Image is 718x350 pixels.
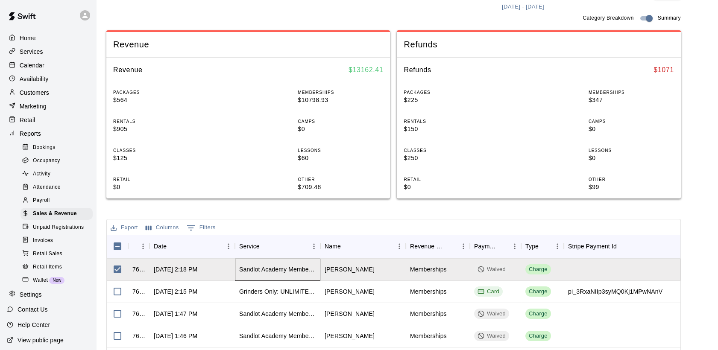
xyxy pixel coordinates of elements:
[551,240,564,253] button: Menu
[654,64,674,76] h6: $ 1071
[149,234,235,258] div: Date
[21,247,96,260] a: Retail Sales
[20,34,36,42] p: Home
[521,234,564,258] div: Type
[33,210,77,218] span: Sales & Revenue
[21,274,93,286] div: WalletNew
[404,183,489,192] p: $0
[21,155,93,167] div: Occupancy
[21,142,93,154] div: Bookings
[589,89,674,96] p: MEMBERSHIPS
[529,332,548,340] div: Charge
[7,127,89,140] a: Reports
[21,222,93,233] div: Unpaid Registrations
[21,181,96,194] a: Attendance
[21,207,96,221] a: Sales & Revenue
[33,196,50,205] span: Payroll
[410,287,447,296] div: Memberships
[404,154,489,163] p: $250
[113,125,199,134] p: $905
[679,240,692,253] button: Menu
[33,170,50,178] span: Activity
[7,59,89,72] a: Calendar
[21,154,96,167] a: Occupancy
[21,181,93,193] div: Attendance
[21,235,93,247] div: Invoices
[320,234,406,258] div: Name
[457,240,470,253] button: Menu
[404,176,489,183] p: RETAIL
[406,234,470,258] div: Revenue Category
[325,287,375,296] div: JoAnna Leon
[7,32,89,44] a: Home
[7,45,89,58] a: Services
[410,309,447,318] div: Memberships
[393,240,406,253] button: Menu
[500,0,546,14] button: [DATE] - [DATE]
[20,61,44,70] p: Calendar
[239,265,316,274] div: Sandlot Academy Membership (Sussman)
[18,321,50,329] p: Help Center
[298,118,383,125] p: CAMPS
[132,332,145,340] div: 762625
[7,288,89,301] a: Settings
[617,240,629,252] button: Sort
[154,287,197,296] div: Aug 18, 2025, 2:15 PM
[298,147,383,154] p: LESSONS
[154,332,197,340] div: Aug 18, 2025, 1:46 PM
[21,221,96,234] a: Unpaid Registrations
[404,147,489,154] p: CLASSES
[404,64,431,76] h6: Refunds
[7,73,89,85] a: Availability
[529,288,548,296] div: Charge
[21,260,96,274] a: Retail Items
[33,236,53,245] span: Invoices
[589,96,674,105] p: $347
[589,147,674,154] p: LESSONS
[404,118,489,125] p: RENTALS
[298,96,383,105] p: $10798.93
[568,287,662,296] div: pi_3RxaNIIp3syMQ0Kj1MPwNAnV
[325,265,375,274] div: Jeremy Goldberg
[445,240,457,252] button: Sort
[137,240,149,253] button: Menu
[470,234,521,258] div: Payment Method
[589,183,674,192] p: $99
[341,240,353,252] button: Sort
[20,116,35,124] p: Retail
[33,223,84,232] span: Unpaid Registrations
[589,118,674,125] p: CAMPS
[404,96,489,105] p: $225
[113,64,143,76] h6: Revenue
[7,114,89,126] a: Retail
[568,234,617,258] div: Stripe Payment Id
[589,176,674,183] p: OTHER
[21,261,93,273] div: Retail Items
[20,75,49,83] p: Availability
[154,265,197,274] div: Aug 18, 2025, 2:18 PM
[496,240,508,252] button: Sort
[589,125,674,134] p: $0
[21,248,93,260] div: Retail Sales
[478,310,506,318] div: Waived
[113,89,199,96] p: PACKAGES
[113,147,199,154] p: CLASSES
[525,234,539,258] div: Type
[20,129,41,138] p: Reports
[410,265,447,274] div: Memberships
[508,240,521,253] button: Menu
[478,332,506,340] div: Waived
[20,47,43,56] p: Services
[21,234,96,247] a: Invoices
[539,240,551,252] button: Sort
[298,183,383,192] p: $709.48
[132,287,145,296] div: 762706
[325,332,375,340] div: Lauren Howard
[325,309,375,318] div: Lori Perez
[154,234,167,258] div: Date
[33,183,61,192] span: Attendance
[144,221,181,234] button: Select columns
